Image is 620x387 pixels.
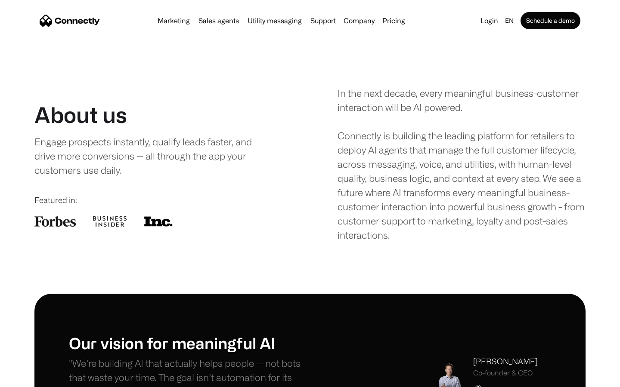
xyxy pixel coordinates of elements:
a: Utility messaging [244,17,305,24]
div: [PERSON_NAME] [473,356,538,367]
div: In the next decade, every meaningful business-customer interaction will be AI powered. Connectly ... [338,86,586,242]
a: Pricing [379,17,409,24]
a: Marketing [154,17,193,24]
h1: Our vision for meaningful AI [69,334,310,352]
a: Schedule a demo [521,12,580,29]
div: Co-founder & CEO [473,369,538,377]
div: Featured in: [34,194,282,206]
h1: About us [34,102,127,128]
a: Login [477,15,502,27]
a: Support [307,17,339,24]
div: Engage prospects instantly, qualify leads faster, and drive more conversions — all through the ap... [34,135,270,177]
a: Sales agents [195,17,242,24]
aside: Language selected: English [9,371,52,384]
div: en [505,15,514,27]
div: Company [344,15,375,27]
ul: Language list [17,372,52,384]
